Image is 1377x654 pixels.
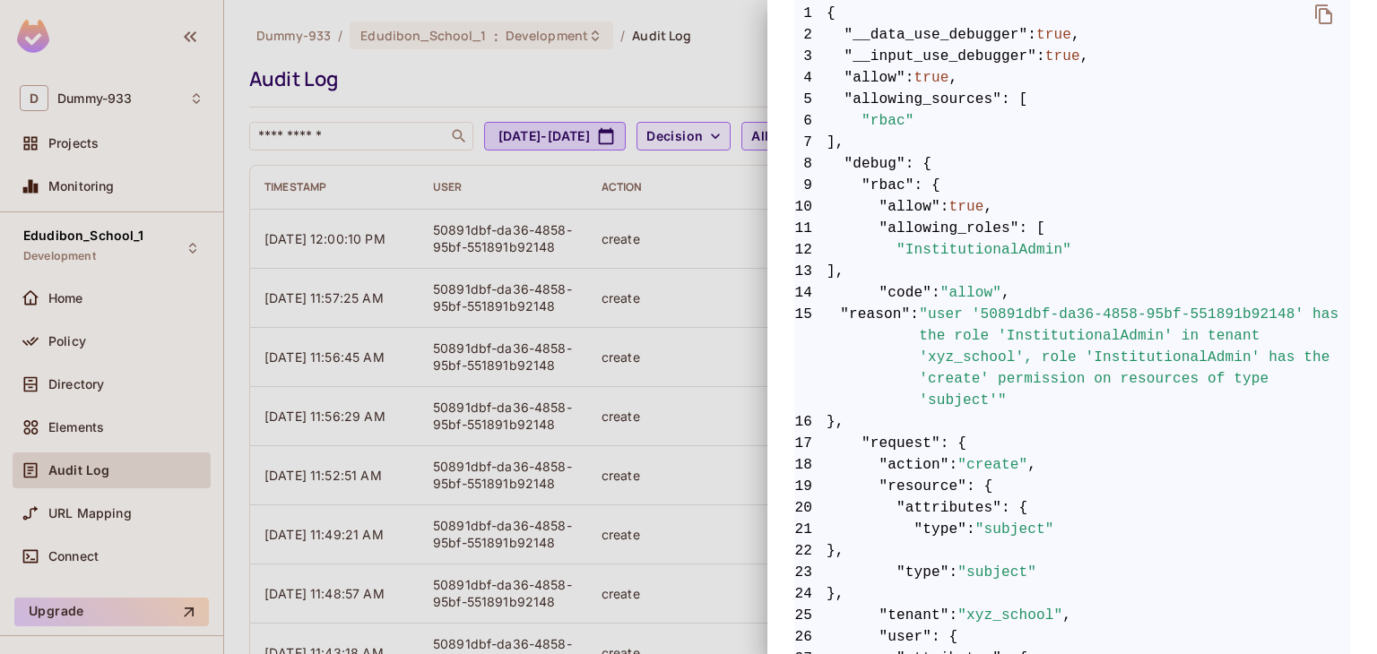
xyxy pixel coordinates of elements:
[914,67,949,89] span: true
[794,89,827,110] span: 5
[1036,46,1045,67] span: :
[940,433,966,454] span: : {
[966,476,992,497] span: : {
[1080,46,1089,67] span: ,
[879,626,932,648] span: "user"
[794,605,827,626] span: 25
[794,626,827,648] span: 26
[1027,24,1036,46] span: :
[794,261,827,282] span: 13
[794,411,1350,433] span: },
[794,583,827,605] span: 24
[794,46,827,67] span: 3
[844,89,1002,110] span: "allowing_sources"
[794,175,827,196] span: 9
[794,519,827,540] span: 21
[862,110,914,132] span: "rbac"
[794,218,827,239] span: 11
[794,239,827,261] span: 12
[794,540,827,562] span: 22
[794,583,1350,605] span: },
[966,519,975,540] span: :
[794,411,827,433] span: 16
[862,433,940,454] span: "request"
[1062,605,1071,626] span: ,
[794,132,1350,153] span: ],
[931,626,957,648] span: : {
[844,46,1037,67] span: "__input_use_debugger"
[957,562,1036,583] span: "subject"
[914,175,940,196] span: : {
[975,519,1054,540] span: "subject"
[794,24,827,46] span: 2
[1036,24,1071,46] span: true
[794,433,827,454] span: 17
[1071,24,1080,46] span: ,
[931,282,940,304] span: :
[794,153,827,175] span: 8
[840,304,910,411] span: "reason"
[794,540,1350,562] span: },
[949,196,984,218] span: true
[1001,497,1027,519] span: : {
[940,196,949,218] span: :
[905,67,914,89] span: :
[914,519,967,540] span: "type"
[1001,89,1027,110] span: : [
[949,67,958,89] span: ,
[862,175,914,196] span: "rbac"
[949,562,958,583] span: :
[984,196,993,218] span: ,
[940,282,1001,304] span: "allow"
[879,282,932,304] span: "code"
[1027,454,1036,476] span: ,
[879,476,967,497] span: "resource"
[844,67,905,89] span: "allow"
[896,239,1071,261] span: "InstitutionalAdmin"
[879,218,1019,239] span: "allowing_roles"
[879,454,949,476] span: "action"
[910,304,919,411] span: :
[794,454,827,476] span: 18
[1045,46,1080,67] span: true
[896,497,1001,519] span: "attributes"
[1019,218,1045,239] span: : [
[794,132,827,153] span: 7
[794,282,827,304] span: 14
[1001,282,1010,304] span: ,
[794,67,827,89] span: 4
[794,304,827,411] span: 15
[957,605,1062,626] span: "xyz_school"
[827,3,836,24] span: {
[905,153,931,175] span: : {
[919,304,1350,411] span: "user '50891dbf-da36-4858-95bf-551891b92148' has the role 'InstitutionalAdmin' in tenant 'xyz_sch...
[879,196,940,218] span: "allow"
[844,24,1028,46] span: "__data_use_debugger"
[794,476,827,497] span: 19
[794,562,827,583] span: 23
[794,261,1350,282] span: ],
[957,454,1027,476] span: "create"
[896,562,949,583] span: "type"
[844,153,905,175] span: "debug"
[794,3,827,24] span: 1
[794,196,827,218] span: 10
[794,497,827,519] span: 20
[949,605,958,626] span: :
[879,605,949,626] span: "tenant"
[794,110,827,132] span: 6
[949,454,958,476] span: :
